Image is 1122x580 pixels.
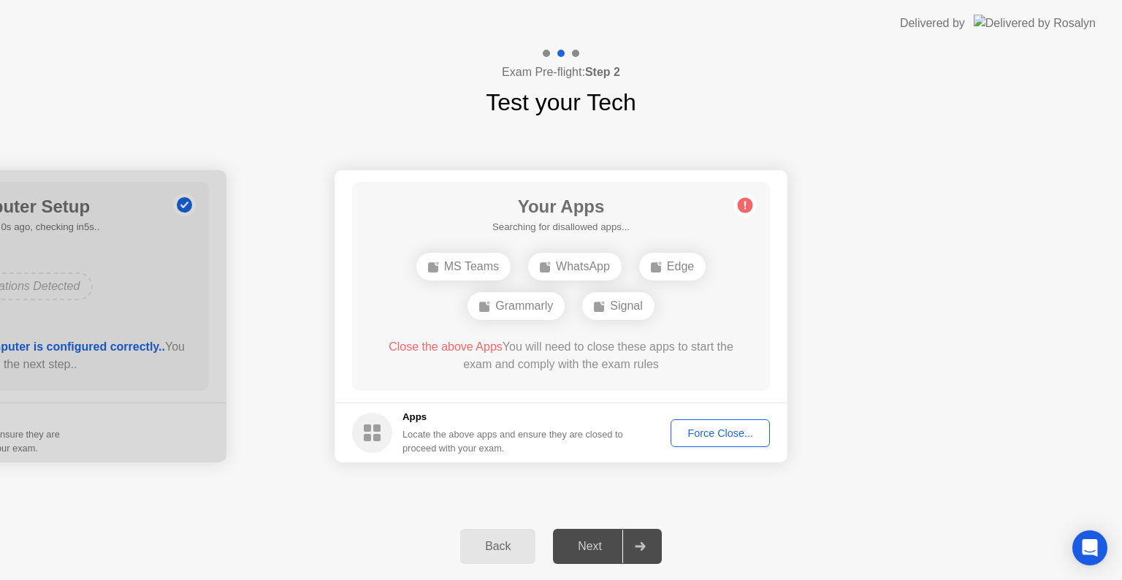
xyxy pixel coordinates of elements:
button: Next [553,529,662,564]
h5: Searching for disallowed apps... [492,220,630,234]
div: Edge [639,253,706,281]
div: Signal [582,292,654,320]
div: Back [465,540,531,553]
span: Close the above Apps [389,340,503,353]
div: Next [557,540,622,553]
div: Open Intercom Messenger [1072,530,1107,565]
h4: Exam Pre-flight: [502,64,620,81]
h5: Apps [402,410,624,424]
div: WhatsApp [528,253,622,281]
b: Step 2 [585,66,620,78]
h1: Test your Tech [486,85,636,120]
div: Locate the above apps and ensure they are closed to proceed with your exam. [402,427,624,455]
div: MS Teams [416,253,511,281]
img: Delivered by Rosalyn [974,15,1096,31]
div: You will need to close these apps to start the exam and comply with the exam rules [373,338,749,373]
div: Delivered by [900,15,965,32]
h1: Your Apps [492,194,630,220]
div: Force Close... [676,427,765,439]
div: Grammarly [467,292,565,320]
button: Force Close... [671,419,770,447]
button: Back [460,529,535,564]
